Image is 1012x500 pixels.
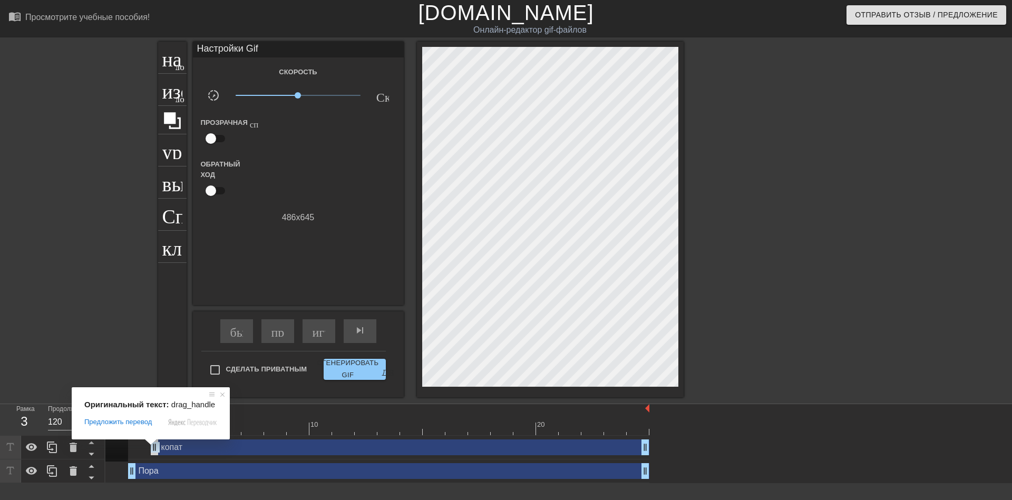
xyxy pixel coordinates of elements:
ya-tr-span: клавиатура [162,236,257,256]
img: bound-end.png [645,404,649,413]
ya-tr-span: справка [250,119,279,128]
ya-tr-span: Отправить Отзыв / Предложение [855,8,998,22]
ya-tr-span: выбор_размера_фото_большой [162,171,459,191]
ya-tr-span: Справка [162,203,233,223]
a: [DOMAIN_NAME] [418,1,593,24]
a: Просмотрите учебные пособия! [8,10,150,26]
div: 20 [537,419,547,430]
ya-tr-span: Скорость [279,68,317,76]
span: drag_handle - ручка перетаскивания [640,442,650,453]
ya-tr-span: x [296,213,300,222]
button: Сгенерировать GIF [324,359,385,380]
ya-tr-span: Сделать Приватным [226,365,307,373]
ya-tr-span: Прозрачная [201,119,248,126]
span: Предложить перевод [84,417,152,427]
ya-tr-span: добавить_круг [176,93,236,102]
ya-tr-span: slow_motion_video [207,89,220,102]
ya-tr-span: Просмотрите учебные пособия! [25,13,150,22]
ya-tr-span: название [162,46,238,66]
ya-tr-span: menu_book_бук меню [8,10,85,23]
span: Оригинальный текст: [84,400,169,409]
ya-tr-span: Продолжительность [48,406,109,413]
ya-tr-span: Обратный ход [201,160,240,179]
span: drag_handle [171,400,215,409]
ya-tr-span: изображение [162,79,273,99]
ya-tr-span: играй_арроу [313,324,386,337]
div: 10 [310,419,320,430]
ya-tr-span: пропускать ранее [271,324,365,337]
ya-tr-span: Скорость [376,89,426,102]
ya-tr-span: быстрый поворот [230,324,325,337]
ya-tr-span: урожай [162,139,226,159]
ya-tr-span: 645 [300,213,315,222]
ya-tr-span: двойная стрелка [382,363,470,376]
ya-tr-span: skip_next - пропустить следующий [354,324,504,337]
button: Отправить Отзыв / Предложение [846,5,1006,25]
ya-tr-span: Рамка [16,405,35,413]
ya-tr-span: 486 [282,213,296,222]
ya-tr-span: Настройки Gif [197,43,258,54]
span: drag_handle - ручка перетаскивания [640,466,650,476]
div: 3 [16,412,32,431]
ya-tr-span: Онлайн-редактор gif-файлов [473,25,587,34]
ya-tr-span: Сгенерировать GIF [317,357,378,381]
ya-tr-span: добавить_круг [176,61,236,70]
